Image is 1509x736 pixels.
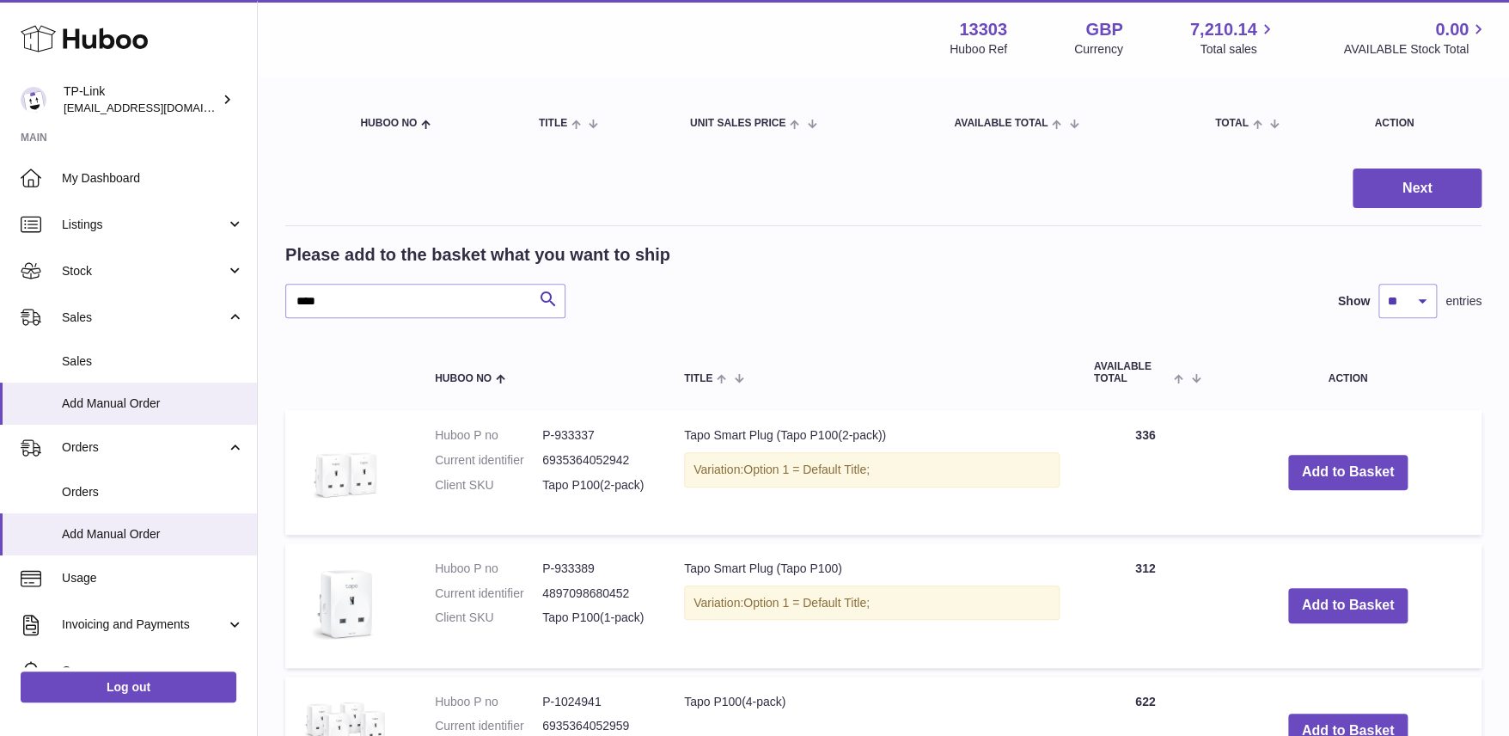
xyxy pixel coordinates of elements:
dt: Client SKU [435,610,542,626]
span: 7,210.14 [1190,18,1257,41]
span: Option 1 = Default Title; [743,463,870,476]
dd: 6935364052942 [542,452,650,469]
span: AVAILABLE Stock Total [1343,41,1488,58]
dt: Huboo P no [435,427,542,444]
td: Tapo Smart Plug (Tapo P100(2-pack)) [667,410,1077,535]
th: Action [1214,344,1482,401]
label: Show [1338,293,1370,310]
div: Variation: [684,452,1060,488]
dd: 4897098680452 [542,586,650,602]
span: AVAILABLE Total [954,118,1048,129]
span: Title [539,118,567,129]
img: Tapo Smart Plug (Tapo P100(2-pack)) [302,427,388,513]
td: 312 [1077,543,1214,668]
div: TP-Link [64,83,218,116]
a: 7,210.14 Total sales [1190,18,1277,58]
span: Huboo no [435,373,492,384]
dt: Huboo P no [435,694,542,710]
div: Currency [1074,41,1123,58]
h2: Please add to the basket what you want to ship [285,243,670,267]
dt: Huboo P no [435,561,542,577]
button: Add to Basket [1288,588,1408,623]
dd: 6935364052959 [542,718,650,734]
span: Huboo no [360,118,417,129]
div: Variation: [684,586,1060,621]
dt: Client SKU [435,477,542,494]
dd: P-1024941 [542,694,650,710]
img: gaby.chen@tp-link.com [21,87,46,113]
span: Usage [62,570,244,586]
span: Option 1 = Default Title; [743,596,870,610]
dt: Current identifier [435,452,542,469]
td: Tapo Smart Plug (Tapo P100) [667,543,1077,668]
span: Listings [62,217,226,233]
dd: Tapo P100(2-pack) [542,477,650,494]
span: Orders [62,439,226,456]
span: Add Manual Order [62,396,244,412]
span: Add Manual Order [62,526,244,543]
span: Sales [62,310,226,326]
strong: GBP [1085,18,1122,41]
span: Total sales [1200,41,1276,58]
span: [EMAIL_ADDRESS][DOMAIN_NAME] [64,101,253,114]
div: Action [1374,118,1464,129]
a: 0.00 AVAILABLE Stock Total [1343,18,1488,58]
span: My Dashboard [62,170,244,187]
img: Tapo Smart Plug (Tapo P100) [302,561,388,647]
button: Next [1353,169,1482,209]
a: Log out [21,672,236,702]
span: Cases [62,663,244,679]
span: Orders [62,484,244,500]
dd: Tapo P100(1-pack) [542,610,650,626]
span: entries [1445,293,1482,310]
dd: P-933389 [542,561,650,577]
span: Stock [62,263,226,279]
span: Unit Sales Price [690,118,785,129]
span: Total [1215,118,1249,129]
div: Huboo Ref [950,41,1007,58]
strong: 13303 [959,18,1007,41]
span: Sales [62,353,244,370]
span: Title [684,373,712,384]
span: AVAILABLE Total [1094,361,1170,383]
td: 336 [1077,410,1214,535]
dt: Current identifier [435,586,542,602]
dt: Current identifier [435,718,542,734]
span: Invoicing and Payments [62,616,226,633]
span: 0.00 [1435,18,1469,41]
dd: P-933337 [542,427,650,444]
button: Add to Basket [1288,455,1408,490]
